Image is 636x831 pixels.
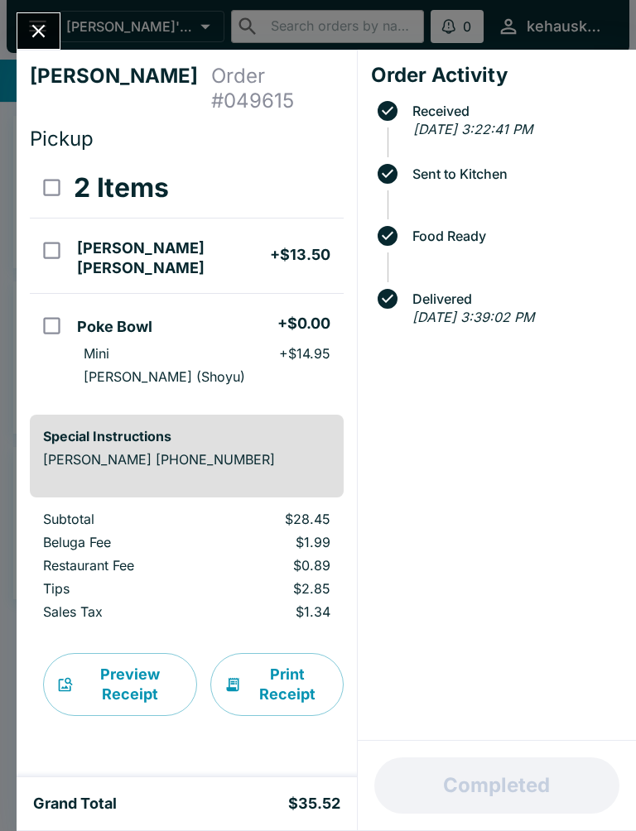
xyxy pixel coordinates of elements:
[77,317,152,337] h5: Poke Bowl
[211,64,344,113] h4: Order # 049615
[219,557,330,574] p: $0.89
[43,603,192,620] p: Sales Tax
[277,314,330,334] h5: + $0.00
[17,13,60,49] button: Close
[219,580,330,597] p: $2.85
[404,291,623,306] span: Delivered
[219,603,330,620] p: $1.34
[413,121,532,137] em: [DATE] 3:22:41 PM
[84,368,245,385] p: [PERSON_NAME] (Shoyu)
[77,238,269,278] h5: [PERSON_NAME] [PERSON_NAME]
[43,557,192,574] p: Restaurant Fee
[404,166,623,181] span: Sent to Kitchen
[30,64,211,113] h4: [PERSON_NAME]
[404,228,623,243] span: Food Ready
[210,653,344,716] button: Print Receipt
[43,580,192,597] p: Tips
[30,511,344,627] table: orders table
[30,127,94,151] span: Pickup
[84,345,109,362] p: Mini
[412,309,534,325] em: [DATE] 3:39:02 PM
[279,345,330,362] p: + $14.95
[288,794,340,814] h5: $35.52
[404,103,623,118] span: Received
[270,245,330,265] h5: + $13.50
[43,511,192,527] p: Subtotal
[219,511,330,527] p: $28.45
[33,794,117,814] h5: Grand Total
[30,158,344,401] table: orders table
[219,534,330,550] p: $1.99
[43,428,330,444] h6: Special Instructions
[43,451,330,468] p: [PERSON_NAME] [PHONE_NUMBER]
[43,534,192,550] p: Beluga Fee
[74,171,169,204] h3: 2 Items
[371,63,623,88] h4: Order Activity
[43,653,197,716] button: Preview Receipt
